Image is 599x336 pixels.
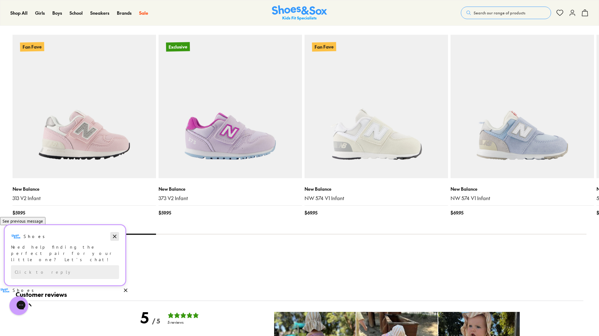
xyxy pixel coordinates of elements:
[70,10,83,16] a: School
[3,2,43,8] span: See previous message
[451,186,594,192] p: New Balance
[159,186,302,192] p: New Balance
[11,15,21,25] img: Shoes logo
[117,10,132,16] a: Brands
[141,308,160,327] div: Average rating is 5 stars
[11,49,119,63] div: Reply to the campaigns
[312,42,336,51] p: Fan Fave
[305,195,448,202] a: NW 574 V1 Infant
[11,28,119,47] div: Need help finding the perfect pair for your little one? Let’s chat!
[168,320,205,325] div: 5 reviews
[13,209,25,216] span: $ 59.95
[10,10,28,16] a: Shop All
[13,195,156,202] a: 313 V2 Infant
[305,186,448,192] p: New Balance
[52,10,62,16] a: Boys
[141,308,149,327] div: 5
[451,195,594,202] a: NW 574 V1 Infant
[110,16,119,25] button: Dismiss campaign
[166,42,190,52] p: Exclusive
[121,70,130,79] button: Dismiss campaign
[272,5,327,21] img: SNS_Logo_Responsive.svg
[139,10,148,16] a: Sale
[461,7,551,19] button: Search our range of products
[90,10,109,16] a: Sneakers
[451,209,463,216] span: $ 69.95
[13,186,156,192] p: New Balance
[16,291,583,301] h2: Customer reviews
[159,209,171,216] span: $ 59.95
[152,318,160,325] div: / 5
[5,9,125,69] div: Campaign message
[159,195,302,202] a: 373 V2 Infant
[6,294,31,317] iframe: Gorgias live chat messenger
[23,17,48,23] h3: Shoes
[5,15,125,47] div: Message from Shoes. Need help finding the perfect pair for your little one? Let’s chat!
[13,71,37,77] h3: Shoes
[272,5,327,21] a: Shoes & Sox
[35,10,45,16] a: Girls
[474,10,525,16] span: Search our range of products
[305,209,317,216] span: $ 69.95
[20,42,44,51] p: Fan Fave
[13,35,156,178] a: Fan Fave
